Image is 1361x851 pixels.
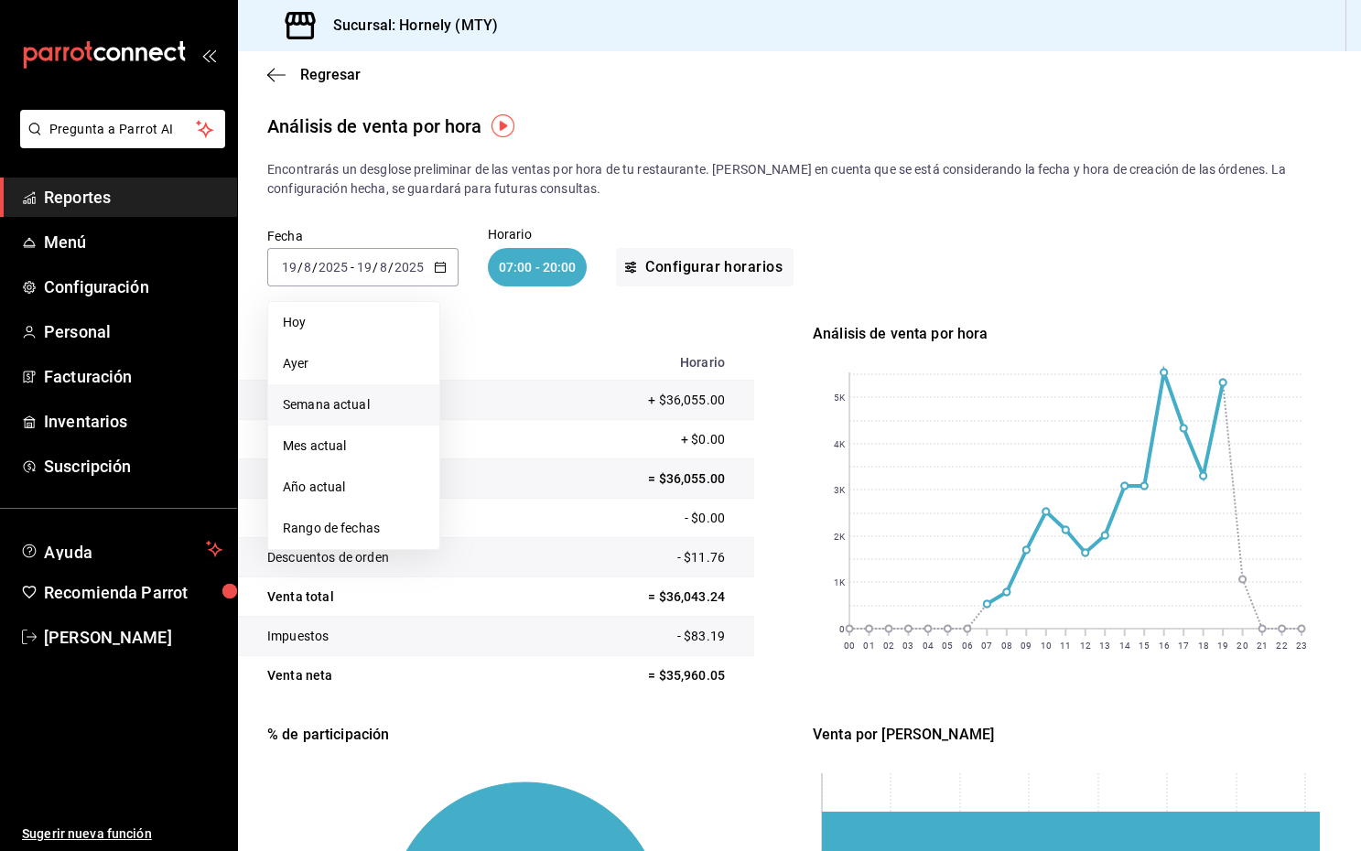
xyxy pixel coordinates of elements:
div: Análisis de venta por hora [813,323,1329,345]
h3: Sucursal: Hornely (MTY) [319,15,498,37]
span: Reportes [44,185,222,210]
text: 01 [863,641,874,651]
span: Inventarios [44,409,222,434]
td: Venta bruta [238,459,550,499]
p: Horario [488,228,588,241]
td: = $35,960.05 [550,656,754,695]
td: - $11.76 [550,538,754,577]
div: Venta por [PERSON_NAME] [813,724,1329,746]
td: + $0.00 [550,420,754,459]
input: ---- [394,260,425,275]
span: Personal [44,319,222,344]
td: Total artículos [238,381,550,420]
span: - [351,260,354,275]
input: -- [356,260,373,275]
text: 3K [834,485,846,495]
text: 09 [1021,641,1032,651]
text: 20 [1237,641,1248,651]
text: 08 [1001,641,1012,651]
text: 15 [1139,641,1150,651]
td: - $0.00 [550,499,754,538]
button: Configurar horarios [616,248,794,286]
td: Descuentos de artículos [238,499,550,538]
button: Pregunta a Parrot AI [20,110,225,148]
td: Cargos por servicio [238,420,550,459]
input: -- [379,260,388,275]
span: Recomienda Parrot [44,580,222,605]
text: 23 [1296,641,1307,651]
button: Regresar [267,66,361,83]
p: Resumen [238,323,754,345]
text: 03 [902,641,913,651]
td: + $36,055.00 [550,381,754,420]
span: / [388,260,394,275]
span: / [297,260,303,275]
span: Año actual [283,478,425,497]
td: Descuentos de orden [238,538,550,577]
span: Rango de fechas [283,519,425,538]
text: 19 [1217,641,1228,651]
div: % de participación [267,724,783,746]
text: 14 [1119,641,1130,651]
text: 22 [1276,641,1287,651]
span: Pregunta a Parrot AI [49,120,197,139]
span: Configuración [44,275,222,299]
text: 4K [834,439,846,449]
text: 10 [1041,641,1052,651]
td: = $36,055.00 [550,459,754,499]
div: Análisis de venta por hora [267,113,481,140]
text: 12 [1080,641,1091,651]
text: 18 [1198,641,1209,651]
text: 05 [942,641,953,651]
p: Encontrarás un desglose preliminar de las ventas por hora de tu restaurante. [PERSON_NAME] en cue... [267,160,1332,199]
text: 21 [1257,641,1268,651]
text: 2K [834,532,846,542]
span: / [373,260,378,275]
input: -- [303,260,312,275]
td: Impuestos [238,617,550,656]
span: [PERSON_NAME] [44,625,222,650]
span: Menú [44,230,222,254]
text: 17 [1178,641,1189,651]
span: Mes actual [283,436,425,456]
span: Facturación [44,364,222,389]
text: 11 [1060,641,1071,651]
th: Horario [550,345,754,381]
text: 1K [834,577,846,587]
span: Ayer [283,354,425,373]
text: 5K [834,393,846,403]
span: Ayuda [44,538,199,560]
td: Venta neta [238,656,550,695]
span: Sugerir nueva función [22,824,222,844]
img: Tooltip marker [491,114,514,137]
text: 13 [1099,641,1110,651]
text: 02 [883,641,894,651]
text: 00 [844,641,855,651]
span: / [312,260,318,275]
label: Fecha [267,230,459,242]
text: 07 [981,641,992,651]
input: ---- [318,260,349,275]
input: -- [281,260,297,275]
text: 16 [1159,641,1170,651]
span: Regresar [300,66,361,83]
div: 07:00 - 20:00 [488,248,588,286]
span: Semana actual [283,395,425,415]
span: Hoy [283,313,425,332]
text: 06 [962,641,973,651]
a: Pregunta a Parrot AI [13,133,225,152]
text: 04 [923,641,934,651]
td: Venta total [238,577,550,617]
span: Suscripción [44,454,222,479]
button: open_drawer_menu [201,48,216,62]
text: 0 [839,624,845,634]
td: = $36,043.24 [550,577,754,617]
td: - $83.19 [550,617,754,656]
